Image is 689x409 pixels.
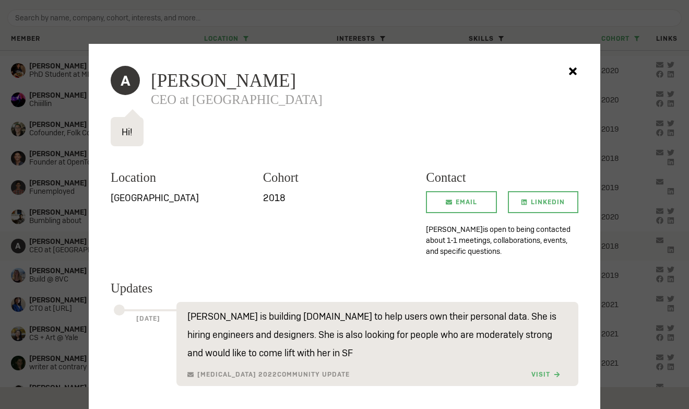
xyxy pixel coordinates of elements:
[111,168,252,188] h3: Location
[111,191,252,205] p: [GEOGRAPHIC_DATA]
[263,168,405,188] h3: Cohort
[118,309,176,404] h6: [DATE]
[426,168,578,188] h3: Contact
[111,66,140,95] span: A
[263,191,405,205] p: 2018
[426,224,578,257] p: [PERSON_NAME] is open to being contacted about 1-1 meetings, collaborations, events, and specific...
[531,191,565,213] span: LinkedIn
[111,117,144,146] p: Hi!
[524,369,567,380] a: Visit
[111,279,578,298] h3: Updates
[456,191,477,213] span: Email
[151,72,296,90] span: [PERSON_NAME]
[426,191,496,213] a: Email
[187,371,350,379] h6: [MEDICAL_DATA] 2022 Community Update
[187,307,567,362] p: [PERSON_NAME] is building [DOMAIN_NAME] to help users own their personal data. She is hiring engi...
[508,191,578,213] a: LinkedIn
[151,94,578,107] h3: CEO at [GEOGRAPHIC_DATA]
